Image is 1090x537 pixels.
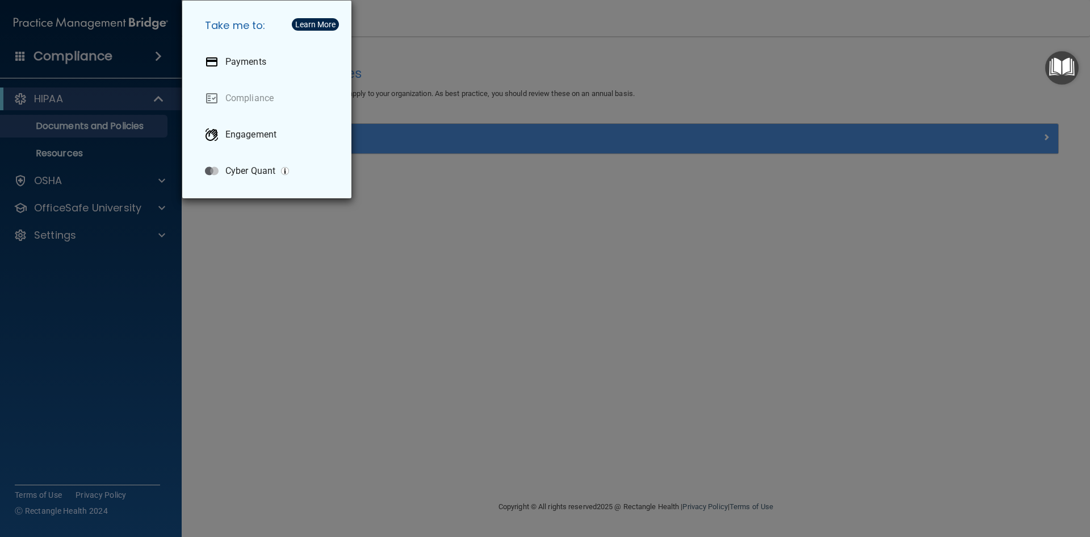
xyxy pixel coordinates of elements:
[292,18,339,31] button: Learn More
[1045,51,1079,85] button: Open Resource Center
[196,155,342,187] a: Cyber Quant
[225,129,276,140] p: Engagement
[225,56,266,68] p: Payments
[295,20,336,28] div: Learn More
[196,46,342,78] a: Payments
[196,82,342,114] a: Compliance
[196,10,342,41] h5: Take me to:
[196,119,342,151] a: Engagement
[225,165,275,177] p: Cyber Quant
[894,456,1076,502] iframe: Drift Widget Chat Controller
